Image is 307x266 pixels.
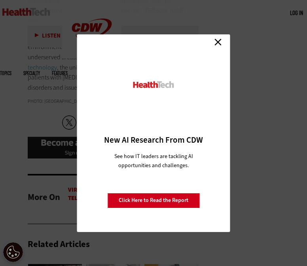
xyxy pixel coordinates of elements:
[107,193,200,208] a: Click Here to Read the Report
[3,242,23,262] button: Open Preferences
[91,134,216,145] h3: New AI Research From CDW
[3,242,23,262] div: Cookie Settings
[132,81,175,89] img: HealthTech_0.png
[212,36,224,48] a: Close
[105,152,203,170] p: See how IT leaders are tackling AI opportunities and challenges.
